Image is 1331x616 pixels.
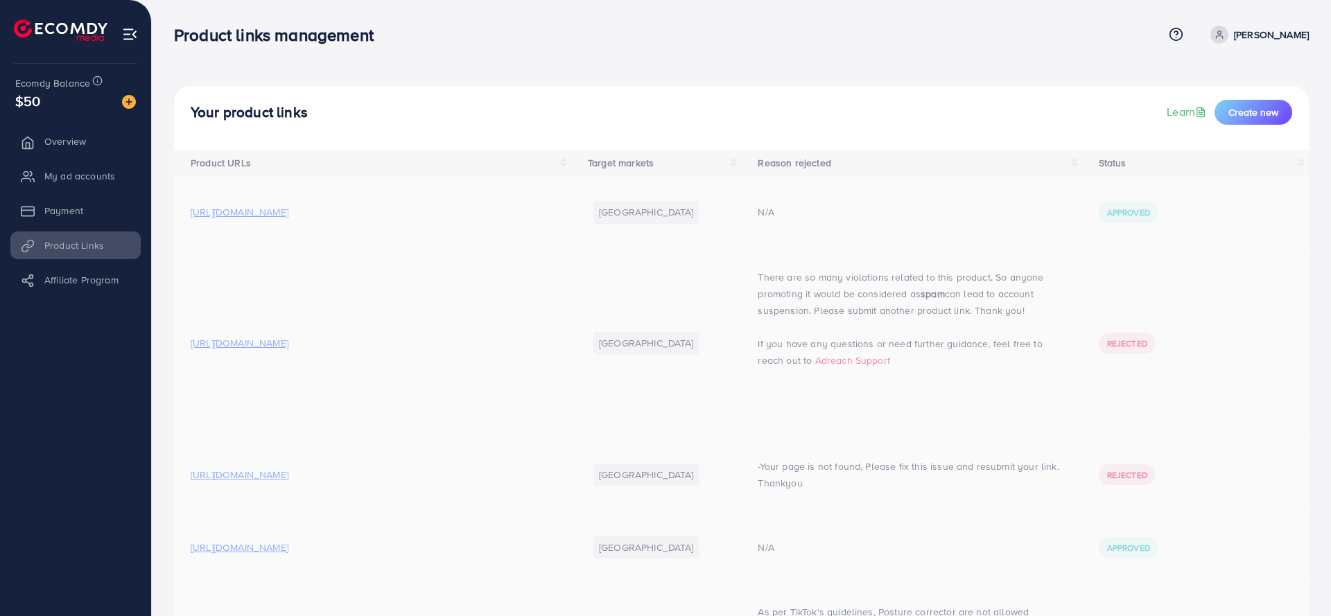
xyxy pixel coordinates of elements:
img: image [122,95,136,109]
button: Create new [1215,100,1292,125]
p: [PERSON_NAME] [1234,26,1309,43]
a: [PERSON_NAME] [1205,26,1309,44]
h3: Product links management [174,25,385,45]
span: Ecomdy Balance [15,76,90,90]
img: menu [122,26,138,42]
a: Learn [1167,104,1209,120]
span: $50 [15,91,40,111]
h4: Your product links [191,104,308,121]
span: Create new [1228,105,1278,119]
img: logo [14,19,107,41]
